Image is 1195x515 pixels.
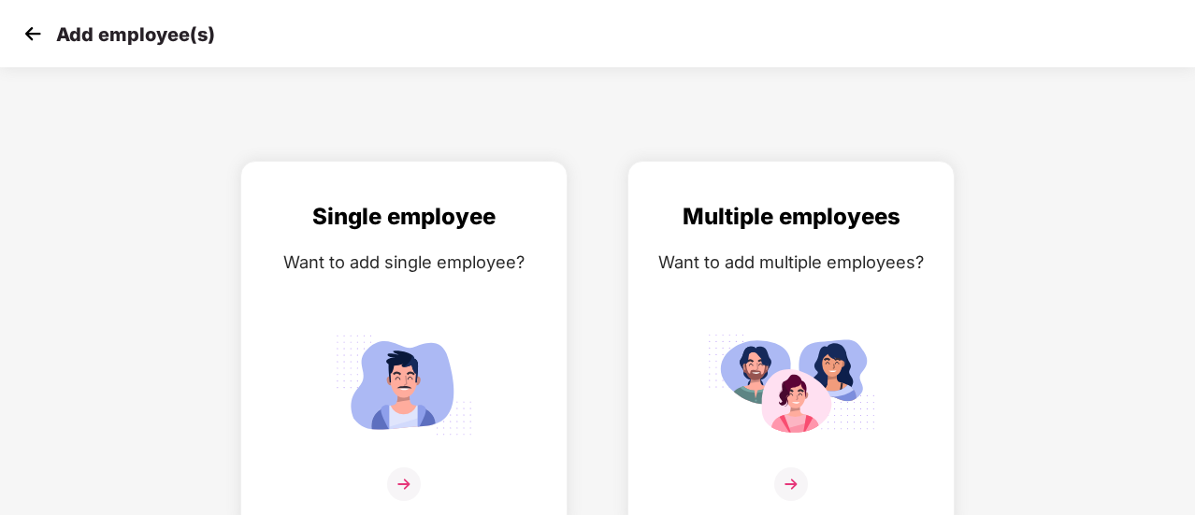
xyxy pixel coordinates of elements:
img: svg+xml;base64,PHN2ZyB4bWxucz0iaHR0cDovL3d3dy53My5vcmcvMjAwMC9zdmciIHdpZHRoPSIzNiIgaGVpZ2h0PSIzNi... [387,467,421,501]
img: svg+xml;base64,PHN2ZyB4bWxucz0iaHR0cDovL3d3dy53My5vcmcvMjAwMC9zdmciIGlkPSJNdWx0aXBsZV9lbXBsb3llZS... [707,326,875,443]
div: Want to add single employee? [260,249,548,276]
img: svg+xml;base64,PHN2ZyB4bWxucz0iaHR0cDovL3d3dy53My5vcmcvMjAwMC9zdmciIGlkPSJTaW5nbGVfZW1wbG95ZWUiIH... [320,326,488,443]
img: svg+xml;base64,PHN2ZyB4bWxucz0iaHR0cDovL3d3dy53My5vcmcvMjAwMC9zdmciIHdpZHRoPSIzMCIgaGVpZ2h0PSIzMC... [19,20,47,48]
div: Multiple employees [647,199,935,235]
p: Add employee(s) [56,23,215,46]
div: Want to add multiple employees? [647,249,935,276]
div: Single employee [260,199,548,235]
img: svg+xml;base64,PHN2ZyB4bWxucz0iaHR0cDovL3d3dy53My5vcmcvMjAwMC9zdmciIHdpZHRoPSIzNiIgaGVpZ2h0PSIzNi... [774,467,808,501]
